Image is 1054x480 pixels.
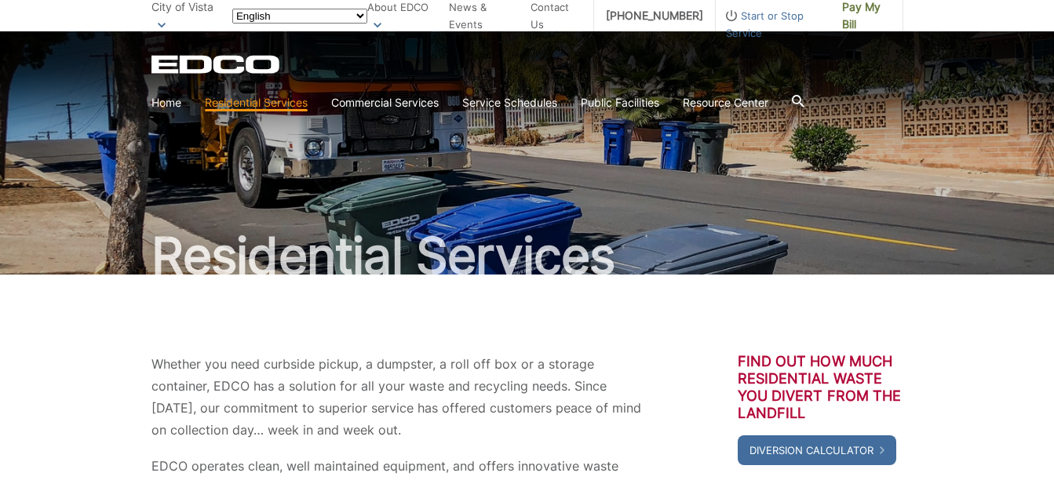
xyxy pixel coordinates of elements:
[738,435,896,465] a: Diversion Calculator
[205,94,308,111] a: Residential Services
[232,9,367,24] select: Select a language
[462,94,557,111] a: Service Schedules
[151,231,903,281] h1: Residential Services
[738,353,903,422] h3: Find out how much residential waste you divert from the landfill
[683,94,768,111] a: Resource Center
[581,94,659,111] a: Public Facilities
[151,94,181,111] a: Home
[331,94,439,111] a: Commercial Services
[151,353,643,441] p: Whether you need curbside pickup, a dumpster, a roll off box or a storage container, EDCO has a s...
[151,55,282,74] a: EDCD logo. Return to the homepage.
